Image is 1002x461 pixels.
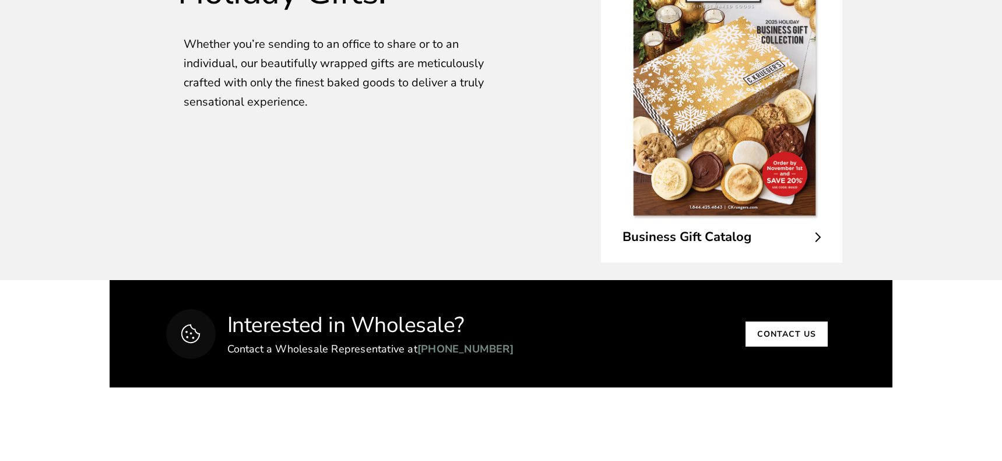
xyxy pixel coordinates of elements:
p: Whether you’re sending to an office to share or to an individual, our beautifully wrapped gifts a... [184,34,501,111]
p: Contact a Wholesale Representative at [227,344,514,355]
span: Business Gift Catalog [623,228,821,246]
a: [PHONE_NUMBER] [417,344,514,355]
h2: Interested in Wholesale? [227,312,514,338]
img: Interested in Wholesale [178,322,202,345]
a: Contact us [746,322,828,347]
